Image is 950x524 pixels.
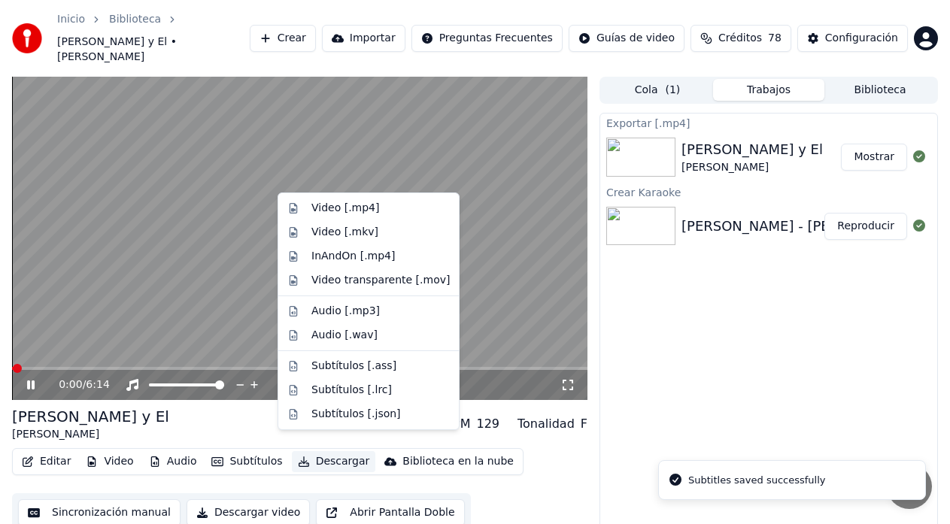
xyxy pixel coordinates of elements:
[57,35,250,65] span: [PERSON_NAME] y El • [PERSON_NAME]
[143,451,203,472] button: Audio
[681,139,823,160] div: [PERSON_NAME] y El
[824,213,907,240] button: Reproducir
[581,415,587,433] div: F
[59,377,82,392] span: 0:00
[311,225,378,240] div: Video [.mkv]
[311,249,396,264] div: InAndOn [.mp4]
[311,304,380,319] div: Audio [.mp3]
[713,79,824,101] button: Trabajos
[16,451,77,472] button: Editar
[59,377,95,392] div: /
[768,31,782,46] span: 78
[322,25,405,52] button: Importar
[797,25,908,52] button: Configuración
[718,31,762,46] span: Créditos
[80,451,139,472] button: Video
[12,23,42,53] img: youka
[311,383,392,398] div: Subtítulos [.lrc]
[311,201,379,216] div: Video [.mp4]
[600,183,937,201] div: Crear Karaoke
[311,359,396,374] div: Subtítulos [.ass]
[602,79,713,101] button: Cola
[250,25,316,52] button: Crear
[688,473,825,488] div: Subtitles saved successfully
[665,83,680,98] span: ( 1 )
[205,451,288,472] button: Subtítulos
[824,79,936,101] button: Biblioteca
[12,427,169,442] div: [PERSON_NAME]
[681,160,823,175] div: [PERSON_NAME]
[109,12,161,27] a: Biblioteca
[311,407,401,422] div: Subtítulos [.json]
[600,114,937,132] div: Exportar [.mp4]
[311,273,450,288] div: Video transparente [.mov]
[411,25,563,52] button: Preguntas Frecuentes
[841,144,907,171] button: Mostrar
[681,216,948,237] div: [PERSON_NAME] - [PERSON_NAME] y El
[292,451,376,472] button: Descargar
[517,415,575,433] div: Tonalidad
[476,415,499,433] div: 129
[311,328,378,343] div: Audio [.wav]
[86,377,109,392] span: 6:14
[825,31,898,46] div: Configuración
[57,12,250,65] nav: breadcrumb
[569,25,684,52] button: Guías de video
[402,454,514,469] div: Biblioteca en la nube
[57,12,85,27] a: Inicio
[690,25,791,52] button: Créditos78
[12,406,169,427] div: [PERSON_NAME] y El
